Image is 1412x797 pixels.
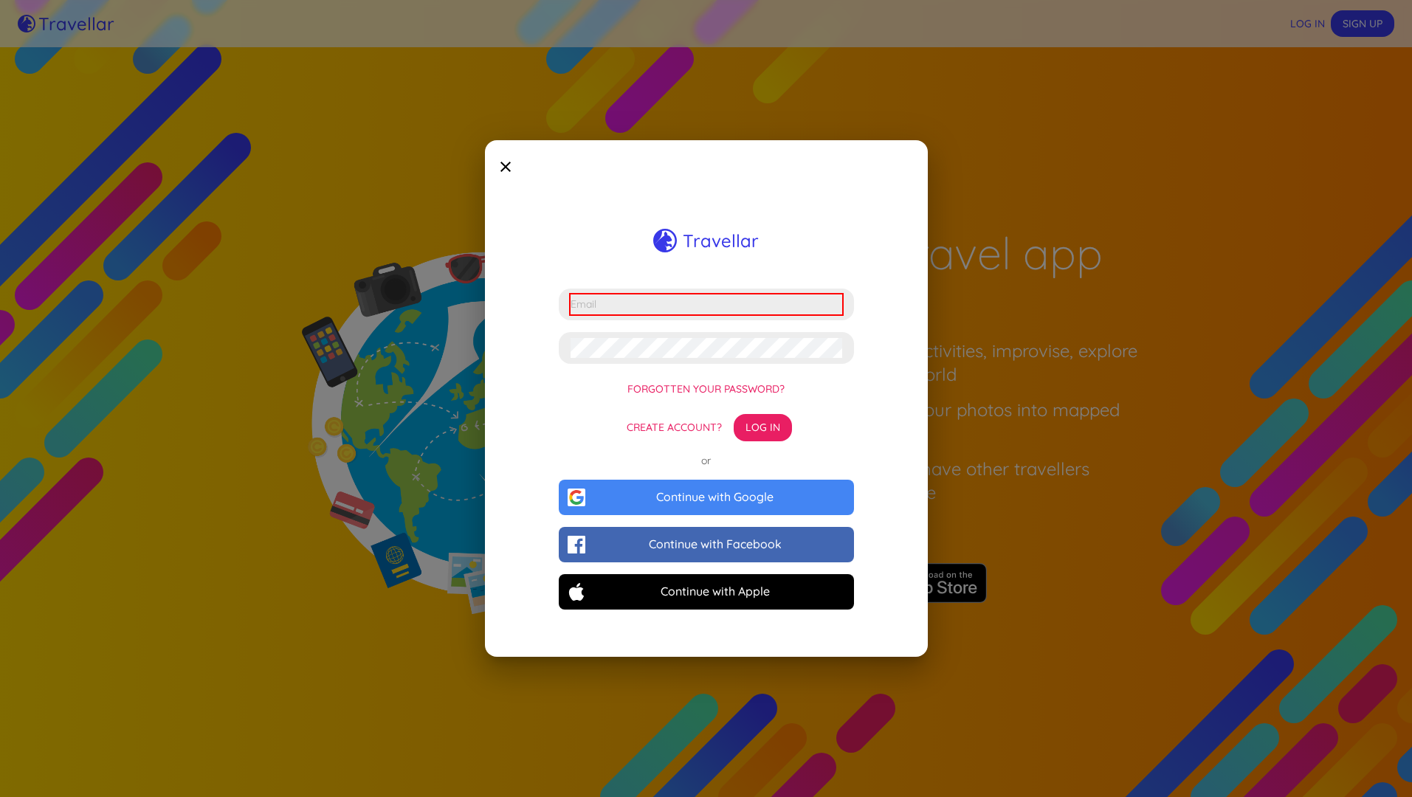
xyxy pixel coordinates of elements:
p: or [701,453,711,468]
button: Continue with Facebook [559,527,854,562]
h6: Continue with Google [656,490,774,504]
h6: Continue with Facebook [649,537,782,551]
button: Log in [734,414,792,441]
button: Continue with Google [559,480,854,515]
input: Email [571,294,842,314]
h4: Travellar [683,229,759,252]
button: Continue with Apple [559,574,854,610]
button: Forgotten your password? [621,376,791,403]
button: Create account? [621,414,728,441]
h6: Continue with Apple [661,584,770,598]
